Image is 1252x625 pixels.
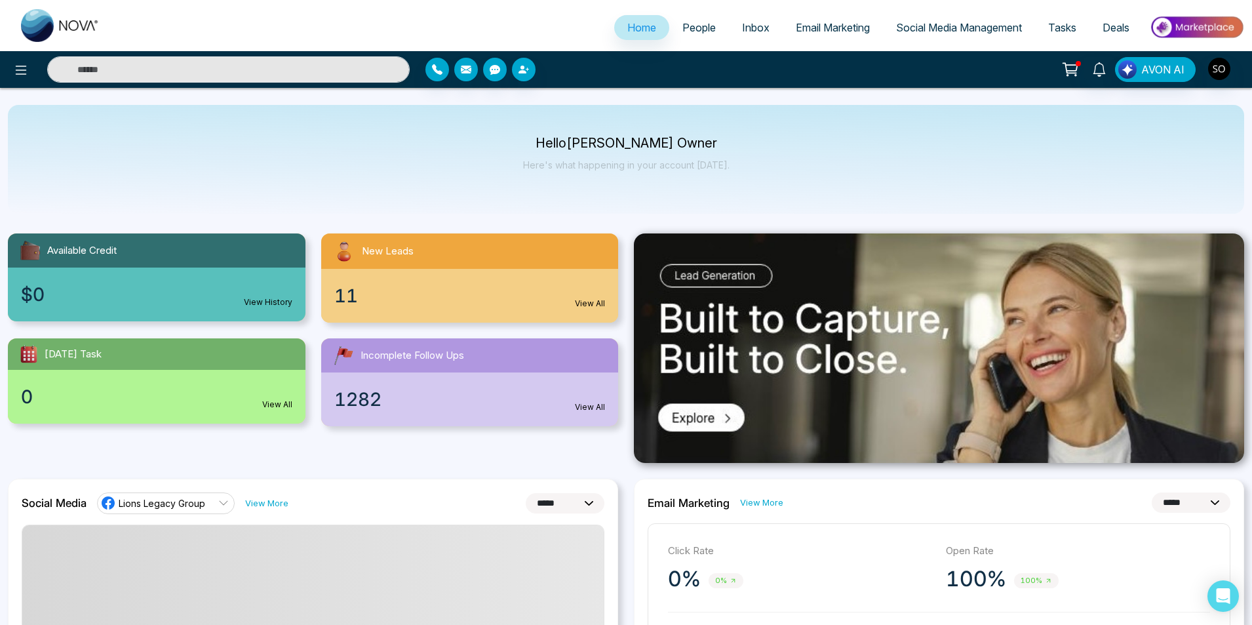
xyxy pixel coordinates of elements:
a: People [669,15,729,40]
h2: Email Marketing [648,496,730,510]
img: Market-place.gif [1149,12,1244,42]
a: New Leads11View All [313,233,627,323]
p: Hello [PERSON_NAME] Owner [523,138,730,149]
p: Here's what happening in your account [DATE]. [523,159,730,171]
span: Social Media Management [896,21,1022,34]
span: Email Marketing [796,21,870,34]
span: [DATE] Task [45,347,102,362]
img: newLeads.svg [332,239,357,264]
span: Home [627,21,656,34]
a: View All [262,399,292,411]
p: 100% [946,566,1006,592]
p: 0% [668,566,701,592]
span: 0% [709,573,743,588]
img: availableCredit.svg [18,239,42,262]
span: Lions Legacy Group [119,497,205,510]
p: Open Rate [946,544,1211,559]
span: $0 [21,281,45,308]
a: View All [575,401,605,413]
img: . [634,233,1244,463]
a: Social Media Management [883,15,1035,40]
a: View History [244,296,292,308]
span: Deals [1103,21,1129,34]
a: Deals [1089,15,1143,40]
div: Open Intercom Messenger [1207,580,1239,612]
a: View More [245,497,288,510]
a: Email Marketing [783,15,883,40]
h2: Social Media [22,496,87,510]
span: People [682,21,716,34]
a: Home [614,15,669,40]
img: todayTask.svg [18,344,39,365]
span: Available Credit [47,243,117,258]
span: Incomplete Follow Ups [361,348,464,363]
img: followUps.svg [332,344,355,367]
span: 11 [334,282,358,310]
span: 1282 [334,386,381,413]
a: View More [740,496,783,509]
img: Lead Flow [1118,60,1137,79]
img: Nova CRM Logo [21,9,100,42]
a: Incomplete Follow Ups1282View All [313,338,627,426]
a: Inbox [729,15,783,40]
span: 0 [21,383,33,411]
span: Inbox [742,21,770,34]
span: Tasks [1048,21,1076,34]
p: Click Rate [668,544,933,559]
button: AVON AI [1115,57,1196,82]
img: User Avatar [1208,58,1230,80]
span: New Leads [362,244,414,259]
span: 100% [1014,573,1059,588]
a: View All [575,298,605,310]
a: Tasks [1035,15,1089,40]
span: AVON AI [1141,62,1184,77]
